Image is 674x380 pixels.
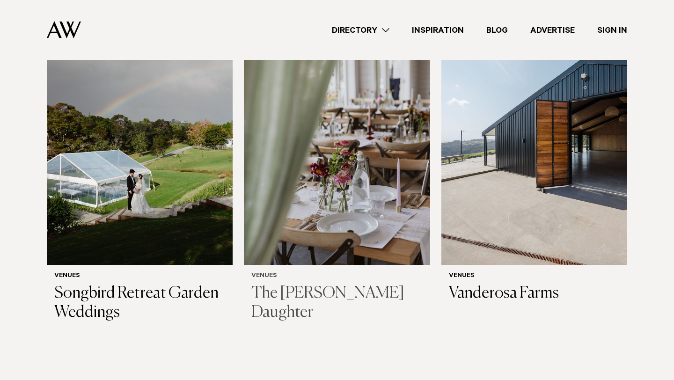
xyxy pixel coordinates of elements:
[449,272,620,280] h6: Venues
[244,15,430,265] img: Indoor reception styling at The Farmers Daughter
[401,24,475,37] a: Inspiration
[321,24,401,37] a: Directory
[251,284,422,322] h3: The [PERSON_NAME] Daughter
[519,24,586,37] a: Advertise
[54,272,225,280] h6: Venues
[244,15,430,329] a: Indoor reception styling at The Farmers Daughter Venues The [PERSON_NAME] Daughter
[54,284,225,322] h3: Songbird Retreat Garden Weddings
[47,15,233,265] img: Bride and groom in front of marquee with rainbow
[47,15,233,329] a: Bride and groom in front of marquee with rainbow Venues Songbird Retreat Garden Weddings
[441,15,627,265] img: Barn doors at Vanderosa Farms in Leigh
[586,24,638,37] a: Sign In
[449,284,620,303] h3: Vanderosa Farms
[441,15,627,311] a: Barn doors at Vanderosa Farms in Leigh Venues Vanderosa Farms
[475,24,519,37] a: Blog
[47,21,81,38] img: Auckland Weddings Logo
[251,272,422,280] h6: Venues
